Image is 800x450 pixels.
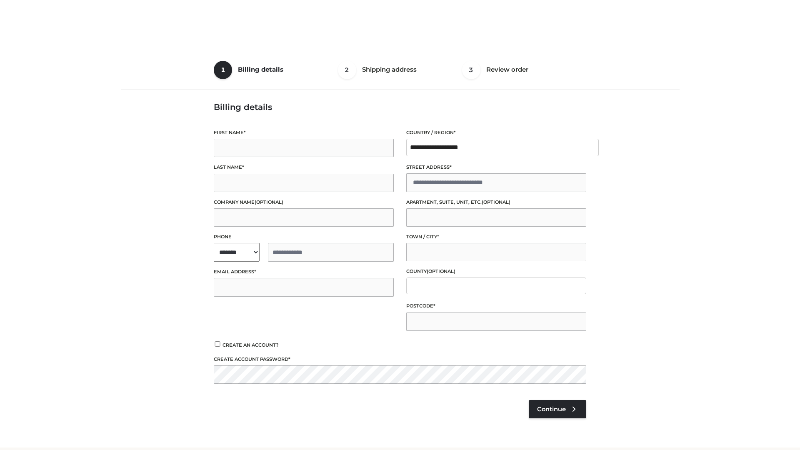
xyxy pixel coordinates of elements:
a: Continue [529,400,586,418]
span: 1 [214,61,232,79]
span: Continue [537,405,566,413]
input: Create an account? [214,341,221,347]
label: Last name [214,163,394,171]
label: Town / City [406,233,586,241]
label: Create account password [214,355,586,363]
span: 2 [338,61,356,79]
label: Country / Region [406,129,586,137]
label: First name [214,129,394,137]
span: Create an account? [222,342,279,348]
span: (optional) [427,268,455,274]
label: Company name [214,198,394,206]
label: Phone [214,233,394,241]
span: (optional) [482,199,510,205]
label: Apartment, suite, unit, etc. [406,198,586,206]
label: County [406,267,586,275]
label: Email address [214,268,394,276]
h3: Billing details [214,102,586,112]
span: (optional) [255,199,283,205]
label: Postcode [406,302,586,310]
label: Street address [406,163,586,171]
span: Billing details [238,65,283,73]
span: 3 [462,61,480,79]
span: Shipping address [362,65,417,73]
span: Review order [486,65,528,73]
